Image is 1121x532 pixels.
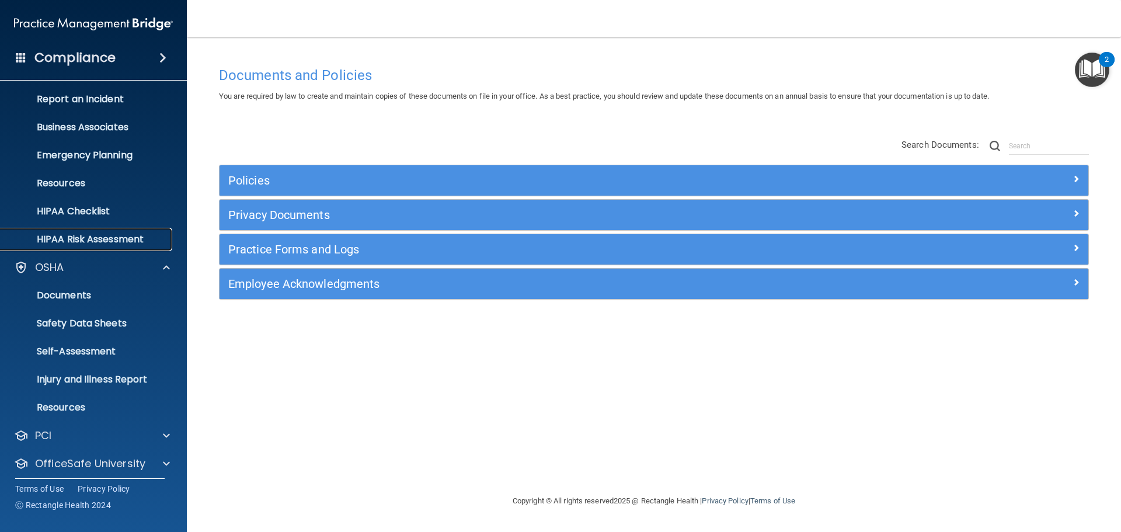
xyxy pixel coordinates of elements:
[8,290,167,301] p: Documents
[14,457,170,471] a: OfficeSafe University
[228,277,862,290] h5: Employee Acknowledgments
[14,429,170,443] a: PCI
[219,68,1089,83] h4: Documents and Policies
[8,206,167,217] p: HIPAA Checklist
[441,482,867,520] div: Copyright © All rights reserved 2025 @ Rectangle Health | |
[8,318,167,329] p: Safety Data Sheets
[219,92,989,100] span: You are required by law to create and maintain copies of these documents on file in your office. ...
[228,206,1080,224] a: Privacy Documents
[8,234,167,245] p: HIPAA Risk Assessment
[228,174,862,187] h5: Policies
[1075,53,1109,87] button: Open Resource Center, 2 new notifications
[8,149,167,161] p: Emergency Planning
[15,483,64,495] a: Terms of Use
[78,483,130,495] a: Privacy Policy
[228,243,862,256] h5: Practice Forms and Logs
[8,121,167,133] p: Business Associates
[750,496,795,505] a: Terms of Use
[8,346,167,357] p: Self-Assessment
[8,402,167,413] p: Resources
[990,141,1000,151] img: ic-search.3b580494.png
[228,274,1080,293] a: Employee Acknowledgments
[15,499,111,511] span: Ⓒ Rectangle Health 2024
[14,260,170,274] a: OSHA
[35,429,51,443] p: PCI
[901,140,979,150] span: Search Documents:
[228,171,1080,190] a: Policies
[228,208,862,221] h5: Privacy Documents
[35,260,64,274] p: OSHA
[1009,137,1089,155] input: Search
[8,93,167,105] p: Report an Incident
[14,12,173,36] img: PMB logo
[34,50,116,66] h4: Compliance
[1105,60,1109,75] div: 2
[702,496,748,505] a: Privacy Policy
[35,457,145,471] p: OfficeSafe University
[8,178,167,189] p: Resources
[228,240,1080,259] a: Practice Forms and Logs
[8,374,167,385] p: Injury and Illness Report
